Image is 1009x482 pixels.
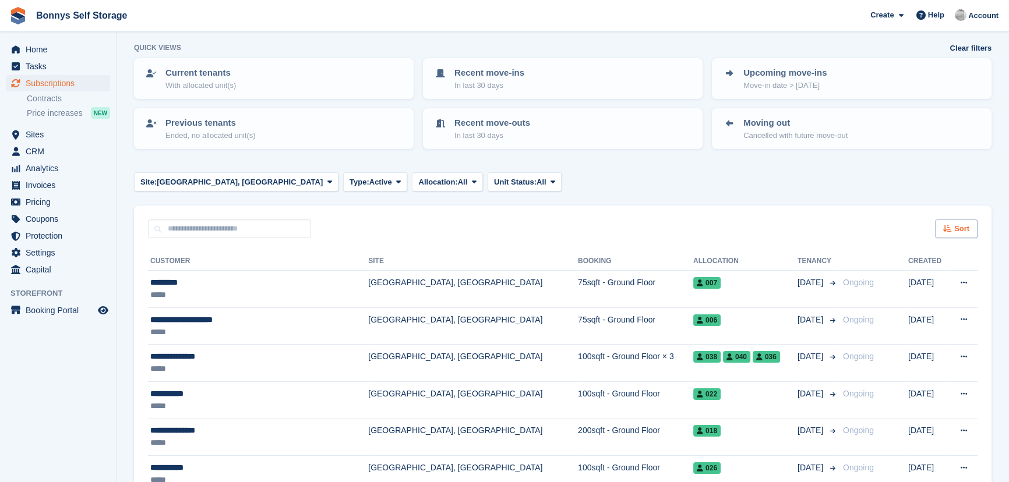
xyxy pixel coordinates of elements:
span: Ongoing [843,463,874,472]
td: [GEOGRAPHIC_DATA], [GEOGRAPHIC_DATA] [368,307,578,345]
a: menu [6,261,110,278]
p: In last 30 days [454,130,530,141]
h6: Quick views [134,42,181,53]
span: Site: [140,176,157,188]
a: menu [6,143,110,160]
p: Recent move-outs [454,116,530,130]
span: Create [870,9,894,21]
td: [GEOGRAPHIC_DATA], [GEOGRAPHIC_DATA] [368,419,578,456]
img: James Bonny [955,9,966,21]
span: 026 [693,462,721,474]
span: Ongoing [843,389,874,398]
span: Booking Portal [26,302,96,318]
span: Invoices [26,177,96,193]
span: Sites [26,126,96,143]
a: menu [6,228,110,244]
p: Moving out [743,116,848,130]
span: Tasks [26,58,96,75]
span: All [458,176,468,188]
td: 200sqft - Ground Floor [578,419,693,456]
th: Created [908,252,948,271]
img: stora-icon-8386f47178a22dfd0bd8f6a31ec36ba5ce8667c1dd55bd0f319d3a0aa187defe.svg [9,7,27,24]
td: [DATE] [908,307,948,345]
span: [DATE] [798,462,825,474]
span: Settings [26,244,96,261]
span: Ongoing [843,352,874,361]
span: Help [928,9,944,21]
p: Move-in date > [DATE] [743,80,827,91]
a: Recent move-outs In last 30 days [424,109,701,148]
div: NEW [91,107,110,119]
a: Bonnys Self Storage [31,6,132,25]
a: Previous tenants Ended, no allocated unit(s) [135,109,412,148]
a: Price increases NEW [27,107,110,119]
span: 040 [723,351,750,363]
button: Unit Status: All [488,172,562,192]
span: Ongoing [843,278,874,287]
span: Home [26,41,96,58]
th: Tenancy [798,252,838,271]
a: menu [6,41,110,58]
th: Site [368,252,578,271]
span: Pricing [26,194,96,210]
a: menu [6,211,110,227]
span: 018 [693,425,721,437]
p: Recent move-ins [454,66,524,80]
span: Active [369,176,392,188]
span: [DATE] [798,424,825,437]
span: 038 [693,351,721,363]
p: Previous tenants [165,116,256,130]
a: Clear filters [950,42,992,54]
a: menu [6,244,110,261]
span: Allocation: [418,176,457,188]
td: [DATE] [908,419,948,456]
a: menu [6,194,110,210]
span: Price increases [27,108,83,119]
span: Type: [350,176,369,188]
span: 006 [693,314,721,326]
th: Allocation [693,252,798,271]
span: Protection [26,228,96,244]
p: Ended, no allocated unit(s) [165,130,256,141]
a: menu [6,177,110,193]
a: menu [6,126,110,143]
span: Ongoing [843,426,874,435]
p: Current tenants [165,66,236,80]
p: Upcoming move-ins [743,66,827,80]
td: [GEOGRAPHIC_DATA], [GEOGRAPHIC_DATA] [368,271,578,308]
td: [GEOGRAPHIC_DATA], [GEOGRAPHIC_DATA] [368,381,578,419]
a: Preview store [96,303,110,317]
td: 100sqft - Ground Floor × 3 [578,345,693,382]
span: Ongoing [843,315,874,324]
td: [DATE] [908,271,948,308]
a: Recent move-ins In last 30 days [424,59,701,98]
a: Upcoming move-ins Move-in date > [DATE] [713,59,990,98]
td: [DATE] [908,381,948,419]
span: 036 [753,351,780,363]
span: [DATE] [798,314,825,326]
th: Customer [148,252,368,271]
a: Current tenants With allocated unit(s) [135,59,412,98]
span: [GEOGRAPHIC_DATA], [GEOGRAPHIC_DATA] [157,176,323,188]
button: Site: [GEOGRAPHIC_DATA], [GEOGRAPHIC_DATA] [134,172,338,192]
td: 75sqft - Ground Floor [578,271,693,308]
span: 022 [693,388,721,400]
span: Analytics [26,160,96,176]
span: Account [968,10,999,22]
a: Moving out Cancelled with future move-out [713,109,990,148]
a: Contracts [27,93,110,104]
button: Type: Active [343,172,408,192]
span: All [537,176,546,188]
span: Subscriptions [26,75,96,91]
th: Booking [578,252,693,271]
a: menu [6,75,110,91]
span: CRM [26,143,96,160]
span: Coupons [26,211,96,227]
a: menu [6,58,110,75]
td: [GEOGRAPHIC_DATA], [GEOGRAPHIC_DATA] [368,345,578,382]
a: menu [6,160,110,176]
td: [DATE] [908,345,948,382]
span: Sort [954,223,969,235]
span: 007 [693,277,721,289]
p: In last 30 days [454,80,524,91]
